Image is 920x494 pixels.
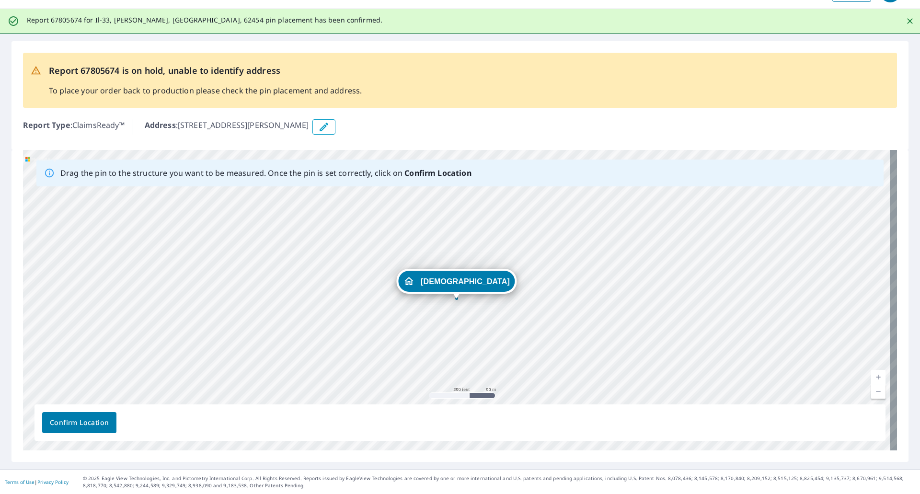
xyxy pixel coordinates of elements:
[49,64,362,77] p: Report 67805674 is on hold, unable to identify address
[23,120,70,130] b: Report Type
[904,15,916,27] button: Close
[404,168,471,178] b: Confirm Location
[37,479,69,485] a: Privacy Policy
[145,119,309,135] p: : [STREET_ADDRESS][PERSON_NAME]
[396,269,517,299] div: Dropped pin, building Church , Residential property, 203 W Walnut St Robinson, IL 62454
[27,16,382,24] p: Report 67805674 for Il-33, [PERSON_NAME], [GEOGRAPHIC_DATA], 62454 pin placement has been confirmed.
[145,120,176,130] b: Address
[83,475,915,489] p: © 2025 Eagle View Technologies, Inc. and Pictometry International Corp. All Rights Reserved. Repo...
[5,479,34,485] a: Terms of Use
[421,278,510,285] span: [DEMOGRAPHIC_DATA]
[23,119,125,135] p: : ClaimsReady™
[871,384,885,399] a: Current Level 17, Zoom Out
[5,479,69,485] p: |
[49,85,362,96] p: To place your order back to production please check the pin placement and address.
[50,417,109,429] span: Confirm Location
[60,167,471,179] p: Drag the pin to the structure you want to be measured. Once the pin is set correctly, click on
[871,370,885,384] a: Current Level 17, Zoom In
[42,412,116,433] button: Confirm Location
